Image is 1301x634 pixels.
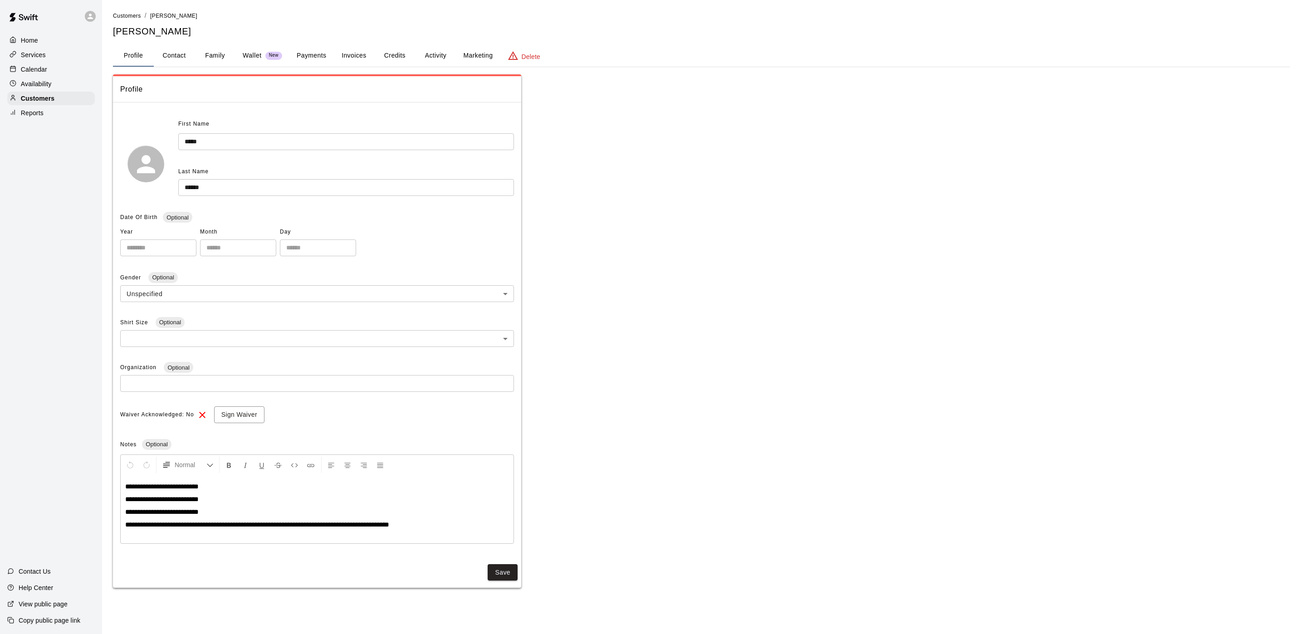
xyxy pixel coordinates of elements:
[163,214,192,221] span: Optional
[254,457,269,473] button: Format Underline
[488,564,518,581] button: Save
[122,457,138,473] button: Undo
[21,94,54,103] p: Customers
[178,168,209,175] span: Last Name
[7,48,95,62] a: Services
[340,457,355,473] button: Center Align
[21,108,44,117] p: Reports
[270,457,286,473] button: Format Strikethrough
[113,25,1290,38] h5: [PERSON_NAME]
[265,53,282,59] span: New
[175,460,206,469] span: Normal
[415,45,456,67] button: Activity
[19,567,51,576] p: Contact Us
[333,45,374,67] button: Invoices
[243,51,262,60] p: Wallet
[154,45,195,67] button: Contact
[120,214,157,220] span: Date Of Birth
[120,225,196,239] span: Year
[19,600,68,609] p: View public page
[21,79,52,88] p: Availability
[120,319,150,326] span: Shirt Size
[214,406,264,423] button: Sign Waiver
[150,13,197,19] span: [PERSON_NAME]
[120,441,137,448] span: Notes
[120,83,514,95] span: Profile
[145,11,147,20] li: /
[238,457,253,473] button: Format Italics
[372,457,388,473] button: Justify Align
[7,106,95,120] a: Reports
[356,457,372,473] button: Right Align
[221,457,237,473] button: Format Bold
[158,457,217,473] button: Formatting Options
[374,45,415,67] button: Credits
[195,45,235,67] button: Family
[148,274,177,281] span: Optional
[120,408,194,422] span: Waiver Acknowledged: No
[113,45,154,67] button: Profile
[113,12,141,19] a: Customers
[21,50,46,59] p: Services
[19,583,53,592] p: Help Center
[120,364,158,371] span: Organization
[156,319,185,326] span: Optional
[19,616,80,625] p: Copy public page link
[113,45,1290,67] div: basic tabs example
[21,65,47,74] p: Calendar
[120,274,143,281] span: Gender
[200,225,276,239] span: Month
[303,457,318,473] button: Insert Link
[178,117,210,132] span: First Name
[21,36,38,45] p: Home
[289,45,333,67] button: Payments
[280,225,356,239] span: Day
[139,457,154,473] button: Redo
[456,45,500,67] button: Marketing
[142,441,171,448] span: Optional
[7,63,95,76] a: Calendar
[522,52,540,61] p: Delete
[113,13,141,19] span: Customers
[113,11,1290,21] nav: breadcrumb
[287,457,302,473] button: Insert Code
[7,77,95,91] a: Availability
[120,285,514,302] div: Unspecified
[323,457,339,473] button: Left Align
[7,92,95,105] a: Customers
[7,34,95,47] a: Home
[164,364,193,371] span: Optional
